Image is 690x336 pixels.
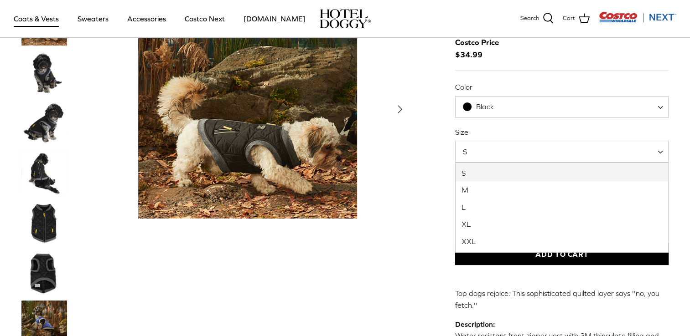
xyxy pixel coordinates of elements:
a: Cart [563,13,590,25]
a: hoteldoggy.com hoteldoggycom [320,9,371,28]
a: Visit Costco Next [599,17,676,24]
a: Thumbnail Link [21,150,67,196]
button: Add to Cart [455,243,669,265]
a: Sweaters [69,3,117,34]
label: Size [455,127,669,137]
span: Black [455,96,669,118]
p: Top dogs rejoice: This sophisticated quilted layer says ''no, you fetch.'' [455,288,669,311]
div: Costco Price [455,36,499,49]
li: L [456,199,669,216]
a: Costco Next [176,3,233,34]
a: Coats & Vests [5,3,67,34]
span: S [455,141,669,163]
label: Color [455,82,669,92]
li: M [456,182,669,199]
strong: Description: [455,320,495,328]
a: Thumbnail Link [21,200,67,246]
li: XL [456,216,669,233]
li: XXL [456,233,669,252]
a: Search [520,13,554,25]
a: Accessories [119,3,174,34]
a: [DOMAIN_NAME] [235,3,314,34]
a: Thumbnail Link [21,50,67,96]
img: hoteldoggycom [320,9,371,28]
span: $34.99 [455,36,508,61]
a: Thumbnail Link [21,250,67,296]
span: Black [456,102,512,112]
li: S [456,163,669,182]
img: Costco Next [599,11,676,23]
button: Next [390,99,410,119]
span: Black [476,102,494,111]
span: Cart [563,14,575,23]
a: Thumbnail Link [21,100,67,146]
span: Search [520,14,539,23]
span: S [456,147,485,157]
